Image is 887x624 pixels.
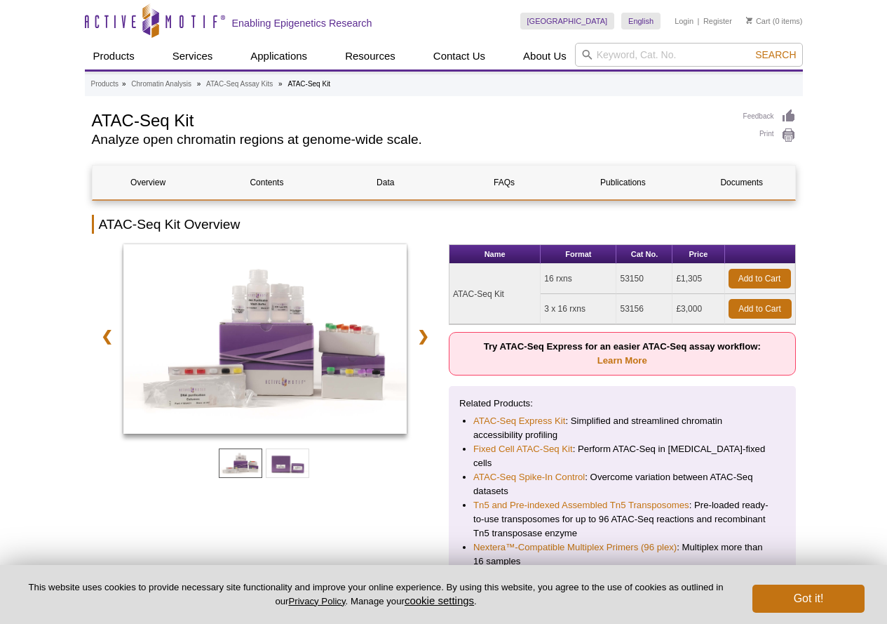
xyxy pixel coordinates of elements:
a: Tn5 and Pre-indexed Assembled Tn5 Transposomes [473,498,689,512]
h2: Analyze open chromatin regions at genome-wide scale. [92,133,729,146]
button: cookie settings [405,595,474,606]
td: 3 x 16 rxns [541,294,616,324]
li: | [698,13,700,29]
td: 53156 [616,294,672,324]
a: Register [703,16,732,26]
button: Search [751,48,800,61]
a: Chromatin Analysis [131,78,191,91]
a: Documents [686,166,797,199]
a: Resources [337,43,404,69]
strong: Try ATAC-Seq Express for an easier ATAC-Seq assay workflow: [484,341,761,366]
span: Search [755,49,796,60]
li: : Simplified and streamlined chromatin accessibility profiling [473,414,771,442]
a: ❯ [408,320,438,352]
a: Print [743,128,796,143]
a: Publications [567,166,679,199]
a: Fixed Cell ATAC-Seq Kit [473,442,573,456]
li: ATAC-Seq Kit [287,80,330,88]
p: Related Products: [459,397,785,411]
a: ATAC-Seq Kit [123,244,407,438]
td: £1,305 [672,264,724,294]
button: Got it! [752,585,865,613]
th: Price [672,245,724,264]
a: Services [164,43,222,69]
p: This website uses cookies to provide necessary site functionality and improve your online experie... [22,581,729,608]
th: Name [449,245,541,264]
a: ATAC-Seq Assay Kits [206,78,273,91]
a: Contact Us [425,43,494,69]
a: Cart [746,16,771,26]
a: English [621,13,661,29]
a: Privacy Policy [288,596,345,606]
th: Format [541,245,616,264]
li: : Multiplex more than 16 samples [473,540,771,569]
a: Learn More [597,355,647,366]
a: Data [330,166,441,199]
img: ATAC-Seq Kit [123,244,407,434]
td: 16 rxns [541,264,616,294]
h2: Enabling Epigenetics Research [232,17,372,29]
a: Products [85,43,143,69]
td: 53150 [616,264,672,294]
a: ATAC-Seq Express Kit [473,414,565,428]
a: Add to Cart [729,269,791,288]
td: £3,000 [672,294,724,324]
h2: ATAC-Seq Kit Overview [92,215,796,234]
a: FAQs [448,166,560,199]
a: [GEOGRAPHIC_DATA] [520,13,615,29]
a: Overview [93,166,204,199]
a: Contents [211,166,323,199]
li: : Overcome variation between ATAC-Seq datasets [473,470,771,498]
li: » [197,80,201,88]
a: ATAC-Seq Spike-In Control [473,470,585,484]
a: ❮ [92,320,122,352]
a: Feedback [743,109,796,124]
li: : Pre-loaded ready-to-use transposomes for up to 96 ATAC-Seq reactions and recombinant Tn5 transp... [473,498,771,540]
a: Nextera™-Compatible Multiplex Primers (96 plex) [473,540,677,555]
input: Keyword, Cat. No. [575,43,803,67]
td: ATAC-Seq Kit [449,264,541,324]
img: Your Cart [746,17,752,24]
a: Add to Cart [729,299,792,319]
a: Login [675,16,693,26]
li: (0 items) [746,13,803,29]
a: Products [91,78,119,91]
li: : Perform ATAC-Seq in [MEDICAL_DATA]-fixed cells [473,442,771,470]
a: Applications [242,43,316,69]
li: » [122,80,126,88]
a: About Us [515,43,575,69]
li: » [278,80,283,88]
h1: ATAC-Seq Kit [92,109,729,130]
th: Cat No. [616,245,672,264]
